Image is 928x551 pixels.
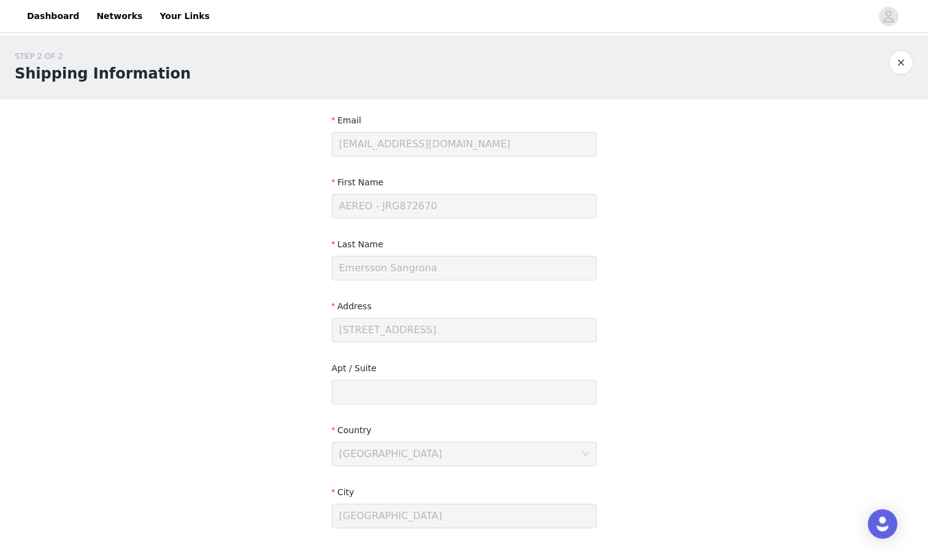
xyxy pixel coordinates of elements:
[15,63,191,85] h1: Shipping Information
[332,301,372,311] label: Address
[332,115,361,125] label: Email
[89,2,150,30] a: Networks
[15,50,191,63] div: STEP 2 OF 2
[868,509,897,539] div: Open Intercom Messenger
[332,487,355,497] label: City
[339,442,442,466] div: United States
[883,7,894,26] div: avatar
[332,425,372,435] label: Country
[20,2,86,30] a: Dashboard
[582,450,589,459] i: icon: down
[152,2,217,30] a: Your Links
[332,177,384,187] label: First Name
[332,363,377,373] label: Apt / Suite
[332,239,383,249] label: Last Name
